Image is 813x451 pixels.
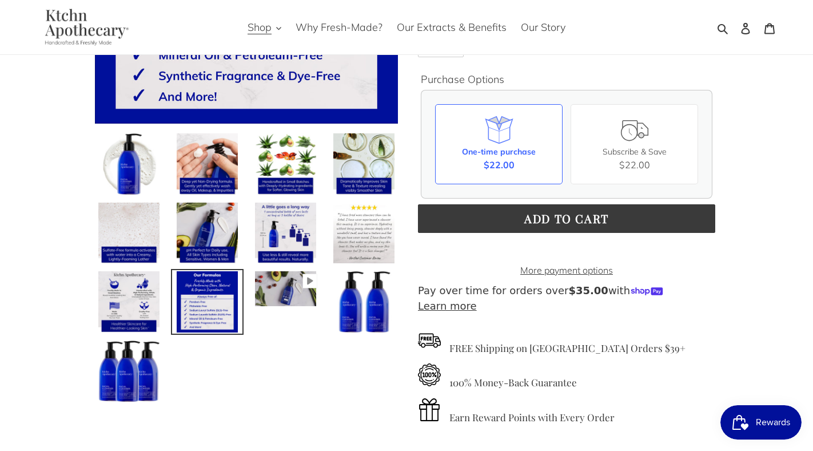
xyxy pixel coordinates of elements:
img: Load image into Gallery viewer, Facial Cleanser [97,270,161,334]
span: Why Fresh-Made? [296,21,382,34]
h4: Earn Reward Points with Every Order [418,398,715,423]
img: Load image into Gallery viewer, Facial Cleanser [97,132,161,196]
span: $22.00 [484,158,515,172]
span: Add to cart [524,211,609,226]
button: Add to cart [418,204,715,233]
img: guarantee.png [418,363,441,386]
a: More payment options [418,263,715,277]
img: Load image into Gallery viewer, Facial Cleanser [332,201,396,265]
img: Load image into Gallery viewer, Facial Cleanser [97,201,161,265]
a: Our Story [515,18,571,37]
img: Load and play video in Gallery viewer, Facial Cleanser [254,270,317,307]
img: Load image into Gallery viewer, Facial Cleanser [254,201,317,265]
a: Our Extracts & Benefits [391,18,512,37]
span: Our Story [521,21,565,34]
h4: 100% Money-Back Guarantee [418,363,715,388]
img: Load image into Gallery viewer, Facial Cleanser [176,132,239,196]
img: Load image into Gallery viewer, Facial Cleanser [176,270,239,334]
span: Subscribe & Save [603,147,667,157]
div: One-time purchase [462,146,536,158]
img: Ktchn Apothecary [31,9,137,46]
button: Shop [242,18,287,37]
img: Load image into Gallery viewer, Facial Cleanser [332,132,396,196]
legend: Purchase Options [421,72,504,87]
span: $22.00 [619,159,650,171]
a: Why Fresh-Made? [290,18,388,37]
img: gift.png [418,398,441,421]
img: Load image into Gallery viewer, Facial Cleanser [332,270,396,334]
span: Our Extracts & Benefits [397,21,507,34]
img: free-delivery.png [418,329,441,352]
img: Load image into Gallery viewer, Facial Cleanser [254,132,317,196]
h4: FREE Shipping on [GEOGRAPHIC_DATA] Orders $39+ [418,329,715,354]
img: Load image into Gallery viewer, Facial Cleanser [97,339,161,403]
span: Shop [248,21,272,34]
img: Load image into Gallery viewer, Facial Cleanser [176,201,239,265]
iframe: Button to open loyalty program pop-up [720,405,802,440]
